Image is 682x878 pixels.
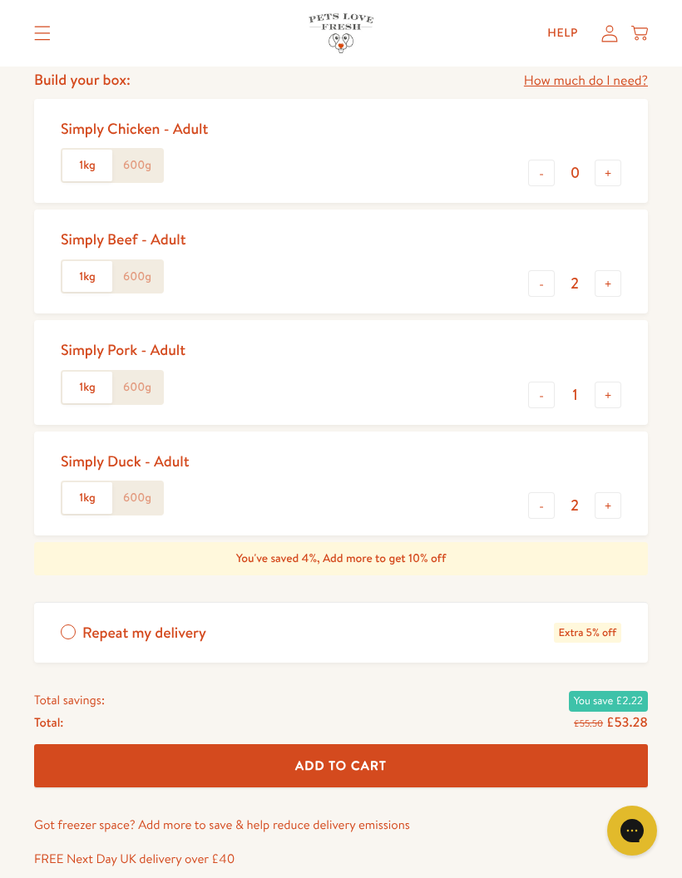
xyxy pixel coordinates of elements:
[61,451,190,471] div: Simply Duck - Adult
[595,160,621,186] button: +
[62,482,112,514] label: 1kg
[595,382,621,408] button: +
[295,757,387,774] span: Add To Cart
[34,712,63,733] span: Total:
[595,270,621,297] button: +
[34,848,648,870] p: FREE Next Day UK delivery over £40
[34,542,648,575] div: You've saved 4%, Add more to get 10% off
[112,150,162,181] label: 600g
[82,623,206,644] span: Repeat my delivery
[62,261,112,293] label: 1kg
[309,13,373,52] img: Pets Love Fresh
[61,229,186,249] div: Simply Beef - Adult
[34,814,648,836] p: Got freezer space? Add more to save & help reduce delivery emissions
[528,160,555,186] button: -
[599,800,665,861] iframe: Gorgias live chat messenger
[606,713,648,732] span: £53.28
[34,744,648,788] button: Add To Cart
[595,492,621,519] button: +
[554,623,621,644] span: Extra 5% off
[569,691,648,711] span: You save £2.22
[112,261,162,293] label: 600g
[528,492,555,519] button: -
[574,717,603,730] s: £55.50
[528,382,555,408] button: -
[112,372,162,403] label: 600g
[34,70,131,89] h4: Build your box:
[61,340,185,359] div: Simply Pork - Adult
[62,150,112,181] label: 1kg
[62,372,112,403] label: 1kg
[61,119,208,138] div: Simply Chicken - Adult
[534,17,591,50] a: Help
[112,482,162,514] label: 600g
[21,12,64,54] summary: Translation missing: en.sections.header.menu
[34,689,105,711] span: Total savings:
[524,70,648,92] a: How much do I need?
[528,270,555,297] button: -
